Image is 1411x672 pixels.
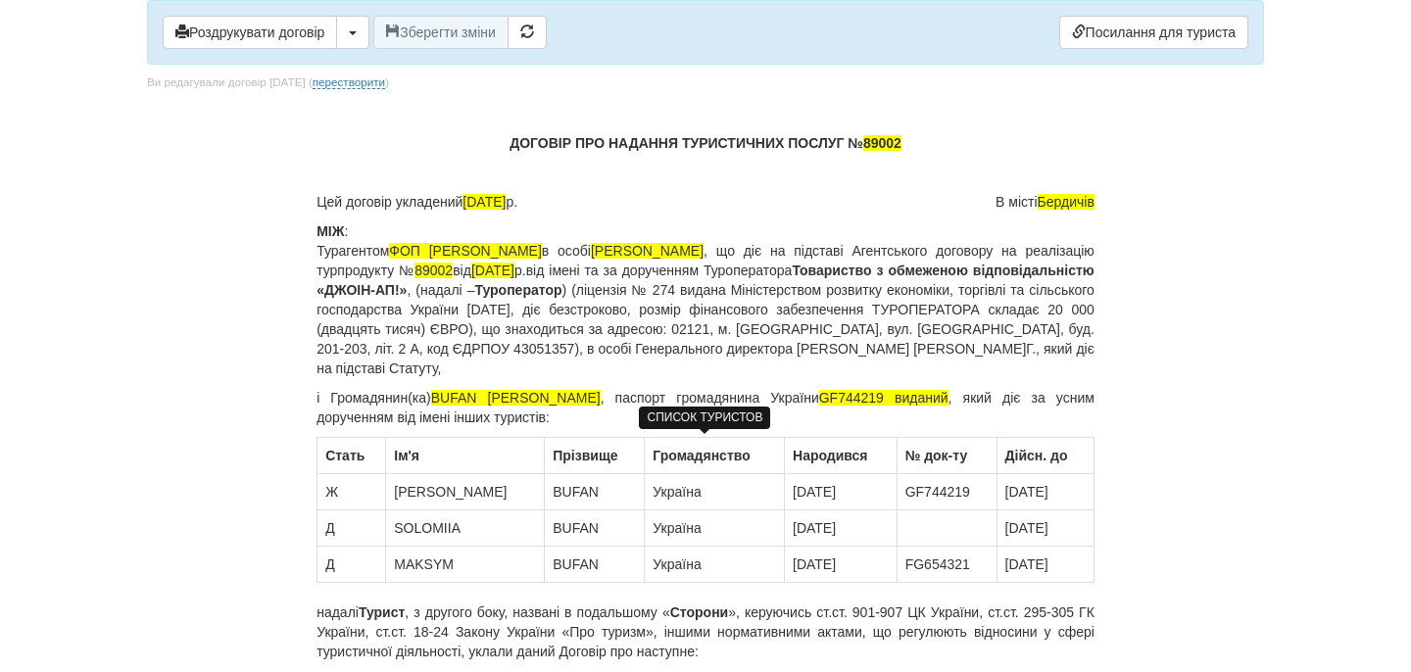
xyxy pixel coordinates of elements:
td: SOLOMIIA [386,510,545,547]
span: [DATE] [471,263,514,278]
td: [DATE] [785,474,898,510]
td: [DATE] [997,510,1094,547]
td: [DATE] [785,547,898,583]
span: 89002 [414,263,453,278]
button: Зберегти зміни [373,16,509,49]
p: і Громадянин(ка) , паспорт громадянина України , який діє за усним дорученням від імені інших тур... [316,388,1095,427]
span: В місті [996,192,1095,212]
td: GF744219 [897,474,997,510]
span: [DATE] [462,194,506,210]
th: Ім'я [386,438,545,474]
td: [DATE] [997,547,1094,583]
span: GF744219 виданий [819,390,949,406]
th: Прiзвище [545,438,645,474]
td: FG654321 [897,547,997,583]
a: перестворити [313,75,385,89]
th: Народився [785,438,898,474]
td: BUFAN [545,547,645,583]
div: СПИСОК ТУРИСТОВ [639,407,770,429]
td: BUFAN [545,474,645,510]
b: МІЖ [316,223,344,239]
td: Україна [645,474,785,510]
td: [PERSON_NAME] [386,474,545,510]
b: Турист [359,604,405,620]
td: Д [317,510,386,547]
td: Україна [645,510,785,547]
b: Сторони [670,604,729,620]
span: [PERSON_NAME] [591,243,704,259]
p: : Турагентом в особі , що діє на підставі Агентського договору на реалізацію турпродукту № від р.... [316,221,1095,378]
th: Громадянство [645,438,785,474]
b: Туроператор [474,282,561,298]
span: ФОП [PERSON_NAME] [389,243,542,259]
th: Стать [317,438,386,474]
span: 89002 [863,135,901,151]
td: [DATE] [785,510,898,547]
td: Україна [645,547,785,583]
th: Дійсн. до [997,438,1094,474]
td: BUFAN [545,510,645,547]
span: Цей договір укладений р. [316,192,517,212]
span: Бердичів [1038,194,1095,210]
td: Ж [317,474,386,510]
button: Роздрукувати договір [163,16,337,49]
span: BUFAN [PERSON_NAME] [431,390,601,406]
td: MAKSYM [386,547,545,583]
td: Д [317,547,386,583]
p: надалі , з другого боку, названі в подальшому « », керуючись ст.ст. 901-907 ЦК України, ст.ст. 29... [316,602,1095,661]
th: № док-ту [897,438,997,474]
td: [DATE] [997,474,1094,510]
b: ДОГОВІР ПРО НАДАННЯ ТУРИСТИЧНИХ ПОСЛУГ № [510,135,901,151]
b: Товариство з обмеженою відповідальністю «ДЖОІН-АП!» [316,263,1095,298]
div: Ви редагували договір [DATE] ( ) [147,74,389,91]
a: Посилання для туриста [1059,16,1248,49]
